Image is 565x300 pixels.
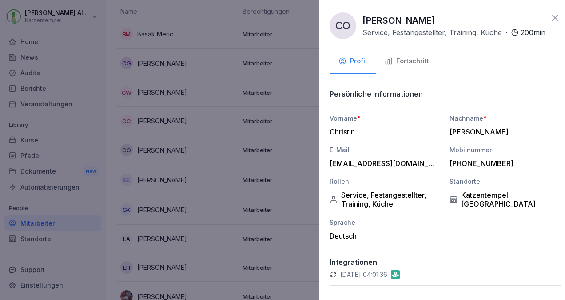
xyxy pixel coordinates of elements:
p: [DATE] 04:01:36 [340,270,387,279]
div: E-Mail [330,145,441,154]
div: CO [330,12,356,39]
div: Service, Festangestellter, Training, Küche [330,191,441,208]
div: Deutsch [330,231,441,240]
div: [PERSON_NAME] [450,127,556,136]
div: Sprache [330,218,441,227]
div: Profil [338,56,367,66]
div: [EMAIL_ADDRESS][DOMAIN_NAME] [330,159,436,168]
div: · [362,27,545,38]
p: Integrationen [330,258,561,267]
p: Service, Festangestellter, Training, Küche [362,27,502,38]
p: [PERSON_NAME] [362,14,435,27]
div: Katzentempel [GEOGRAPHIC_DATA] [450,191,561,208]
p: Persönliche informationen [330,89,423,98]
div: [PHONE_NUMBER] [450,159,556,168]
div: Mobilnummer [450,145,561,154]
p: 200 min [521,27,545,38]
button: Profil [330,50,376,74]
div: Fortschritt [385,56,429,66]
div: Vorname [330,114,441,123]
button: Fortschritt [376,50,438,74]
div: Nachname [450,114,561,123]
div: Rollen [330,177,441,186]
div: Christin [330,127,436,136]
img: gastromatic.png [391,270,400,279]
div: Standorte [450,177,561,186]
